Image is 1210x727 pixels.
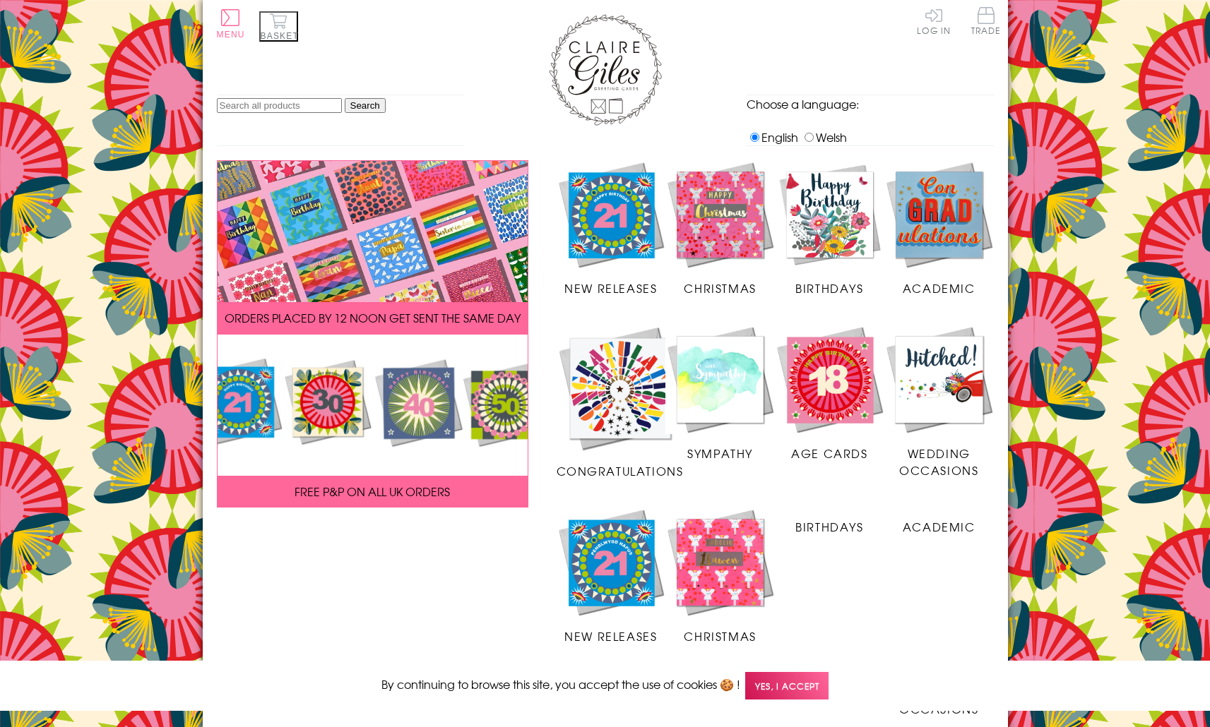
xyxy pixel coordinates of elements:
input: Search [345,98,386,113]
span: Yes, I accept [745,672,829,699]
label: English [747,128,798,145]
a: Birthdays [775,507,884,535]
a: Christmas [665,507,775,644]
span: Menu [217,30,245,40]
span: Academic [903,280,975,296]
span: Christmas [684,627,756,644]
a: Christmas [665,160,775,297]
span: Wedding Occasions [899,445,978,479]
input: Welsh [805,133,814,142]
span: Academic [903,518,975,535]
span: Birthdays [795,518,863,535]
span: Christmas [684,280,756,296]
button: Menu [217,9,245,40]
span: Birthdays [795,280,863,296]
a: Congratulations [557,325,684,479]
a: New Releases [557,160,666,297]
input: Search all products [217,98,342,113]
a: Birthdays [775,160,884,297]
a: Log In [917,7,951,35]
input: English [750,133,759,142]
a: Trade [971,7,1001,37]
a: Academic [884,507,994,535]
span: Sympathy [687,445,753,462]
label: Welsh [801,128,847,145]
span: New Releases [564,627,657,644]
img: Claire Giles Greetings Cards [549,14,662,126]
span: ORDERS PLACED BY 12 NOON GET SENT THE SAME DAY [225,309,521,326]
a: Wedding Occasions [884,325,994,479]
span: Trade [971,7,1001,35]
p: Choose a language: [747,95,994,112]
button: Basket [259,11,298,42]
span: New Releases [564,280,657,296]
span: FREE P&P ON ALL UK ORDERS [295,483,450,500]
a: Academic [884,160,994,297]
span: Age Cards [791,445,867,462]
a: New Releases [557,507,666,644]
a: Age Cards [775,325,884,462]
a: Sympathy [665,325,775,462]
span: Congratulations [557,462,684,479]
